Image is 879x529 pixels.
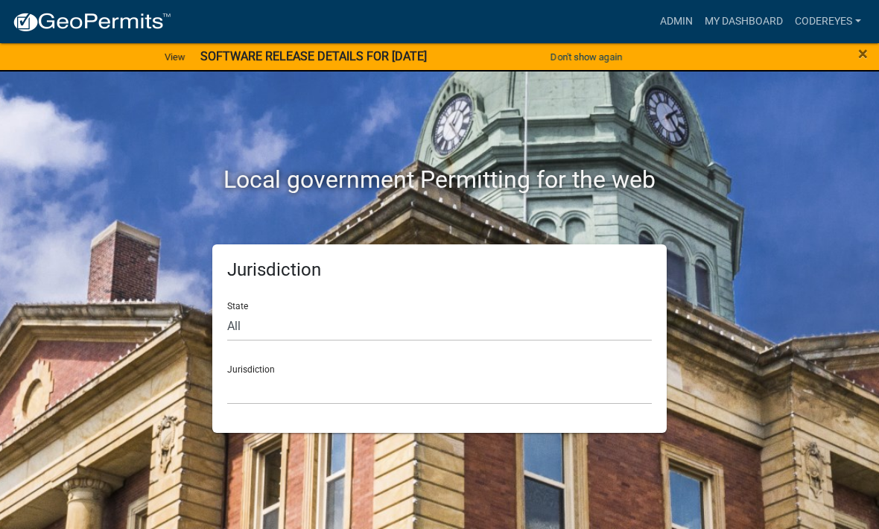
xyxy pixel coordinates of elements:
[93,165,786,194] h2: Local government Permitting for the web
[159,45,191,69] a: View
[699,7,789,36] a: My Dashboard
[545,45,628,69] button: Don't show again
[858,43,868,64] span: ×
[200,49,427,63] strong: SOFTWARE RELEASE DETAILS FOR [DATE]
[789,7,867,36] a: codeReyes
[858,45,868,63] button: Close
[654,7,699,36] a: Admin
[227,259,652,281] h5: Jurisdiction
